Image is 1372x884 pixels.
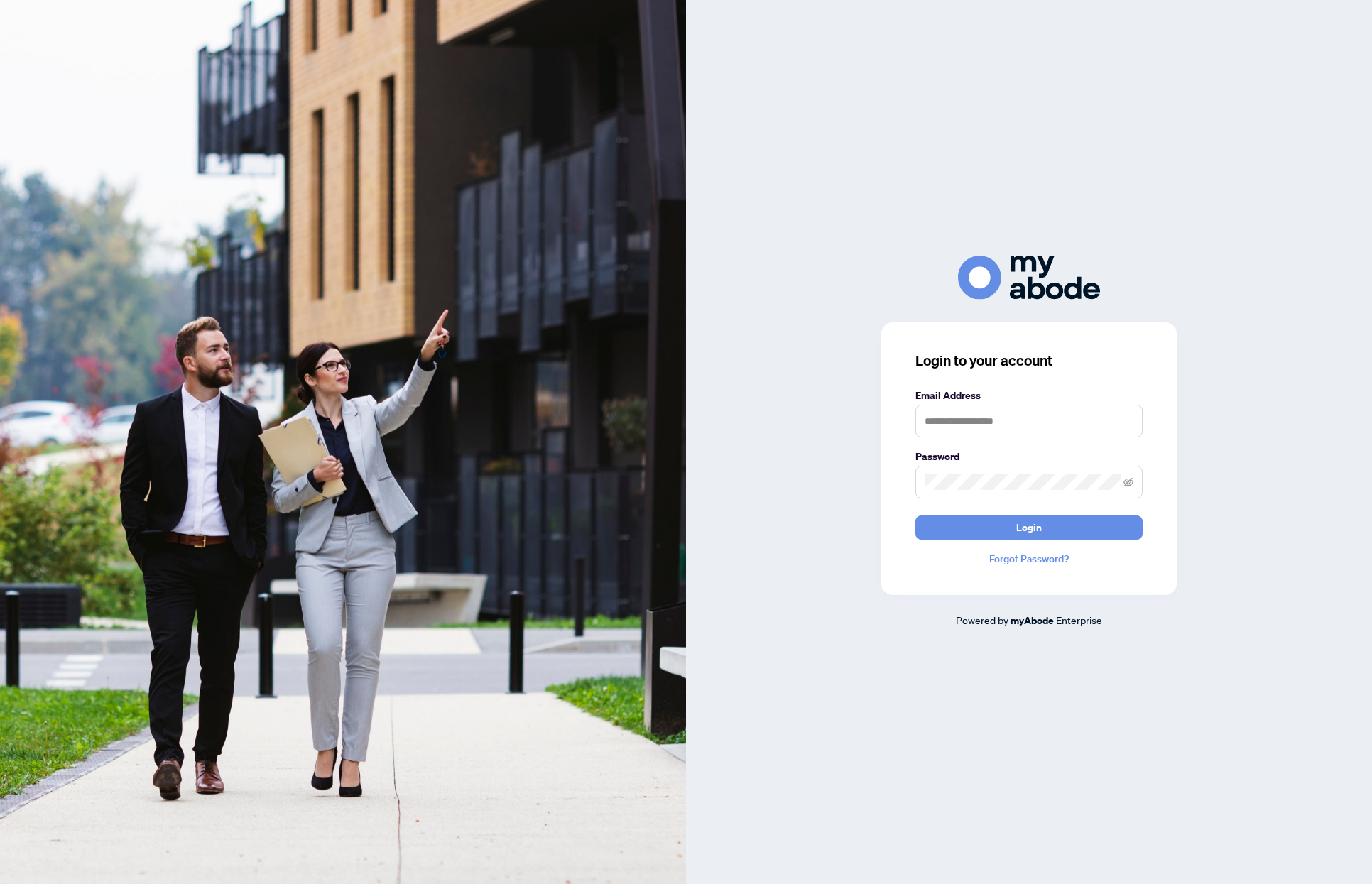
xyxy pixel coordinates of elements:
[1123,477,1133,487] span: eye-invisible
[1056,613,1102,626] span: Enterprise
[915,351,1143,371] h3: Login to your account
[1011,613,1054,628] a: myAbode
[958,256,1100,299] img: ma-logo
[1016,516,1042,539] span: Login
[915,449,1143,464] label: Password
[915,388,1143,403] label: Email Address
[956,613,1008,626] span: Powered by
[915,551,1143,567] a: Forgot Password?
[915,515,1143,540] button: Login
